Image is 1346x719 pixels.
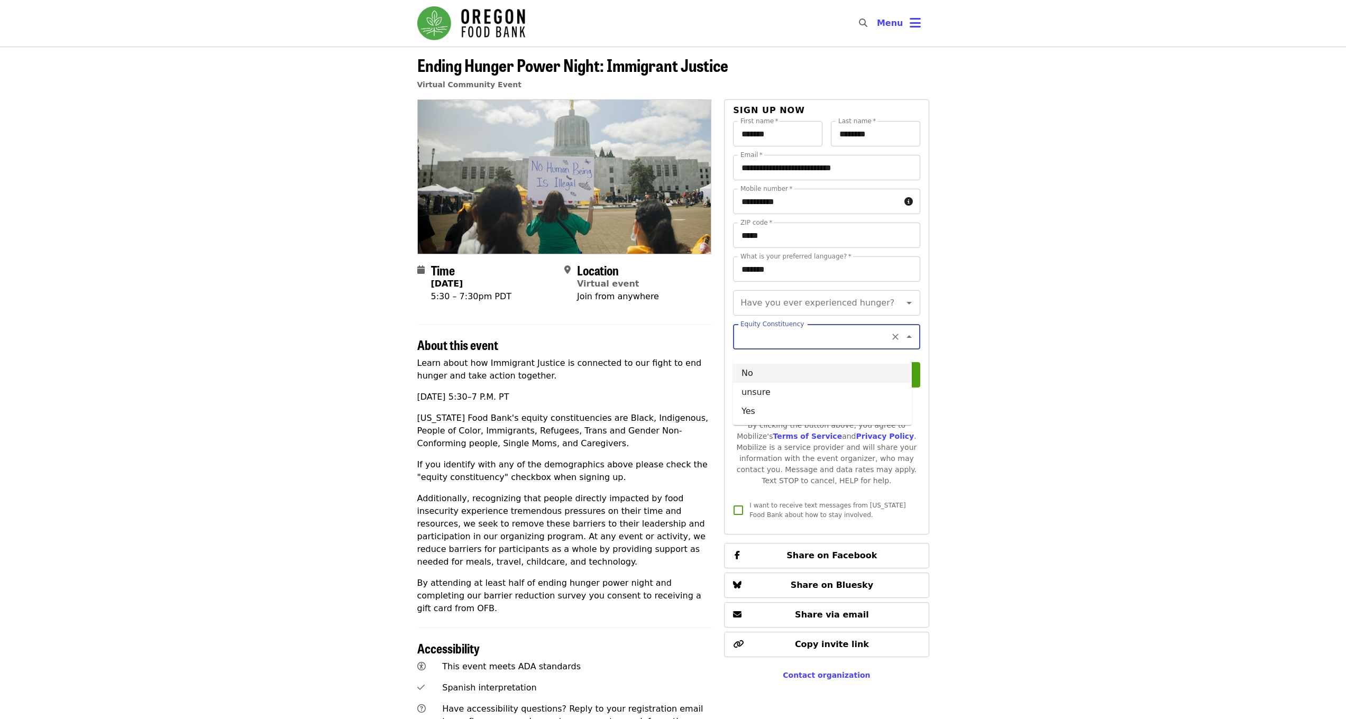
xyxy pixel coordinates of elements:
div: Spanish interpretation [442,681,711,694]
input: Mobile number [733,189,900,214]
label: First name [740,118,779,124]
i: check icon [417,683,425,693]
i: map-marker-alt icon [564,265,571,275]
input: Last name [831,121,920,146]
button: Toggle account menu [868,11,929,36]
input: Email [733,155,920,180]
p: Additionally, recognizing that people directly impacted by food insecurity experience tremendous ... [417,492,712,568]
button: Share on Bluesky [724,573,929,598]
span: Location [577,261,619,279]
span: About this event [417,335,498,354]
button: Share via email [724,602,929,628]
i: bars icon [910,15,921,31]
label: Equity Constituency [740,321,804,327]
strong: [DATE] [431,279,463,289]
input: First name [733,121,822,146]
i: search icon [859,18,867,28]
button: Open [902,296,917,310]
span: Share via email [795,610,869,620]
i: universal-access icon [417,661,426,671]
span: Copy invite link [795,639,869,649]
label: ZIP code [740,219,772,226]
p: By attending at least half of ending hunger power night and completing our barrier reduction surv... [417,577,712,615]
p: [DATE] 5:30–7 P.M. PT [417,391,712,403]
label: Mobile number [740,186,792,192]
span: Share on Facebook [786,550,877,560]
li: Yes [733,402,912,421]
span: I want to receive text messages from [US_STATE] Food Bank about how to stay involved. [749,502,905,519]
button: Copy invite link [724,632,929,657]
input: What is your preferred language? [733,256,920,282]
img: Ending Hunger Power Night: Immigrant Justice organized by Oregon Food Bank [418,100,711,253]
button: Clear [888,329,903,344]
p: Learn about how Immigrant Justice is connected to our fight to end hunger and take action together. [417,357,712,382]
span: Accessibility [417,639,480,657]
li: No [733,364,912,383]
img: Oregon Food Bank - Home [417,6,525,40]
span: Share on Bluesky [791,580,874,590]
label: What is your preferred language? [740,253,851,260]
li: unsure [733,383,912,402]
span: Ending Hunger Power Night: Immigrant Justice [417,52,728,77]
input: ZIP code [733,223,920,248]
span: Sign up now [733,105,805,115]
a: Contact organization [783,671,870,679]
input: Search [874,11,882,36]
div: 5:30 – 7:30pm PDT [431,290,512,303]
i: question-circle icon [417,704,426,714]
span: Join from anywhere [577,291,659,301]
p: [US_STATE] Food Bank's equity constituencies are Black, Indigenous, People of Color, Immigrants, ... [417,412,712,450]
label: Last name [838,118,876,124]
i: circle-info icon [904,197,913,207]
i: calendar icon [417,265,425,275]
button: Share on Facebook [724,543,929,568]
p: If you identify with any of the demographics above please check the "equity constituency" checkbo... [417,458,712,484]
button: Close [902,329,917,344]
div: By clicking the button above, you agree to Mobilize's and . Mobilize is a service provider and wi... [733,420,920,486]
span: Time [431,261,455,279]
span: This event meets ADA standards [442,661,581,671]
a: Terms of Service [773,432,842,440]
a: Privacy Policy [856,432,914,440]
a: Virtual Community Event [417,80,521,89]
span: Menu [877,18,903,28]
a: Virtual event [577,279,639,289]
label: Email [740,152,763,158]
